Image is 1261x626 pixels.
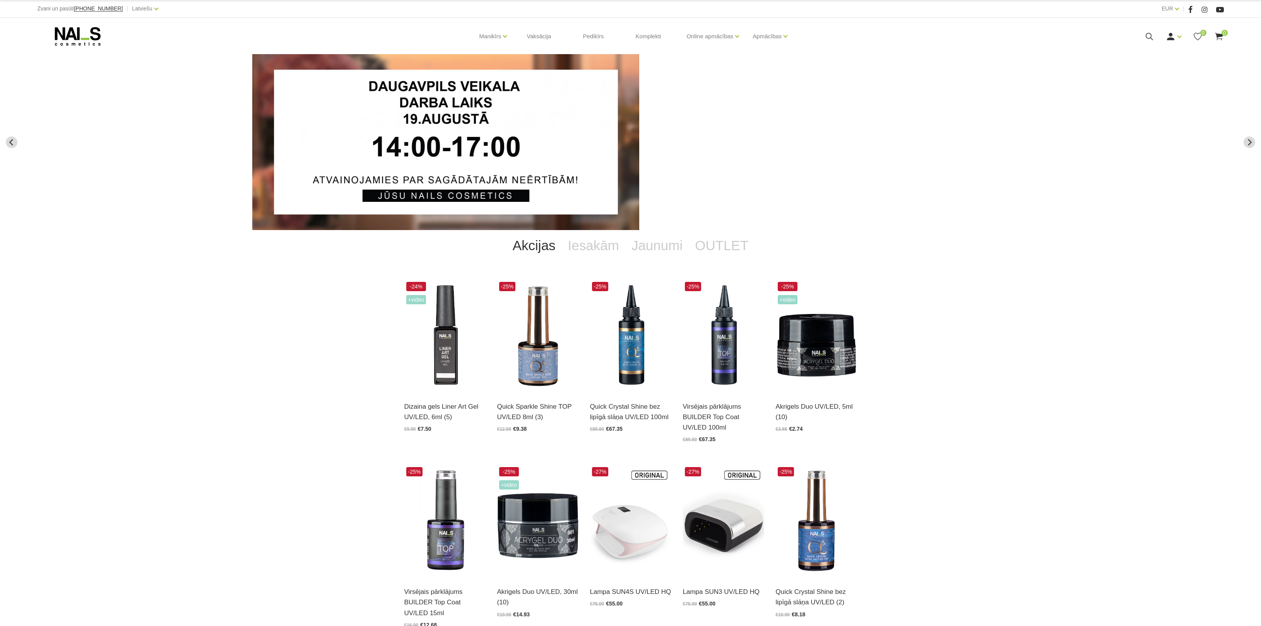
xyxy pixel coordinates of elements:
[776,280,857,392] img: Kas ir AKRIGELS “DUO GEL” un kādas problēmas tas risina?• Tas apvieno ērti modelējamā akrigela un...
[406,295,426,304] span: +Video
[406,282,426,291] span: -24%
[590,465,671,577] img: Tips:UV LAMPAZīmola nosaukums:SUNUVModeļa numurs: SUNUV4Profesionālā UV/Led lampa.Garantija: 1 ga...
[685,467,702,476] span: -27%
[1118,490,1257,599] iframe: chat widget
[683,465,764,577] img: Modelis: SUNUV 3Jauda: 48WViļņu garums: 365+405nmKalpošanas ilgums: 50000 HRSPogas vadība:10s/30s...
[683,601,697,607] span: €75.00
[625,230,689,261] a: Jaunumi
[74,5,123,12] span: [PHONE_NUMBER]
[513,426,527,432] span: €9.38
[497,401,578,422] a: Quick Sparkle Shine TOP UV/LED 8ml (3)
[497,465,578,577] img: Kas ir AKRIGELS “DUO GEL” un kādas problēmas tas risina?• Tas apvieno ērti modelējamā akrigela un...
[404,401,486,422] a: Dizaina gels Liner Art Gel UV/LED, 6ml (5)
[577,18,610,55] a: Pedikīrs
[776,612,790,617] span: €10.90
[520,18,557,55] a: Vaksācija
[699,600,715,607] span: €55.00
[683,587,764,597] a: Lampa SUN3 UV/LED HQ
[606,426,623,432] span: €67.35
[592,282,609,291] span: -25%
[404,587,486,618] a: Virsējais pārklājums BUILDER Top Coat UV/LED 15ml
[590,601,604,607] span: €75.00
[685,282,702,291] span: -25%
[683,401,764,433] a: Virsējais pārklājums BUILDER Top Coat UV/LED 100ml
[562,230,625,261] a: Iesakām
[497,612,512,617] span: €19.90
[1183,4,1184,14] span: |
[590,426,604,432] span: €89.80
[37,4,123,14] div: Zvani un pasūti
[1162,4,1173,13] a: EUR
[1193,32,1203,41] a: 0
[776,401,857,422] a: Akrigels Duo UV/LED, 5ml (10)
[497,280,578,392] img: Virsējais pārklājums bez lipīgā slāņa ar mirdzuma efektu.Pieejami 3 veidi:* Starlight - ar smalkā...
[753,21,782,52] a: Apmācības
[1207,601,1257,626] iframe: chat widget
[513,611,530,617] span: €14.93
[404,465,486,577] img: Builder Top virsējais pārklājums bez lipīgā slāņa gellakas/gela pārklājuma izlīdzināšanai un nost...
[1200,30,1206,36] span: 0
[778,467,794,476] span: -25%
[776,587,857,607] a: Quick Crystal Shine bez lipīgā slāņa UV/LED (2)
[630,18,667,55] a: Komplekti
[506,230,562,261] a: Akcijas
[497,587,578,607] a: Akrigels Duo UV/LED, 30ml (10)
[606,600,623,607] span: €55.00
[1214,32,1224,41] a: 0
[1244,136,1255,148] button: Next slide
[776,465,857,577] img: Virsējais pārklājums bez lipīgā slāņa un UV zilā pārklājuma. Nodrošina izcilu spīdumu manikīram l...
[127,4,128,14] span: |
[1222,30,1228,36] span: 0
[404,426,416,432] span: €9.90
[74,6,123,12] a: [PHONE_NUMBER]
[792,611,805,617] span: €8.18
[499,282,516,291] span: -25%
[683,437,697,442] span: €89.80
[778,295,798,304] span: +Video
[699,436,715,442] span: €67.35
[686,21,733,52] a: Online apmācības
[776,426,787,432] span: €3.65
[132,4,152,13] a: Latviešu
[590,280,671,392] img: Virsējais pārklājums bez lipīgā slāņa un UV zilā pārklājuma. Nodrošina izcilu spīdumu manikīram l...
[499,467,519,476] span: -25%
[592,467,609,476] span: -27%
[778,282,798,291] span: -25%
[404,280,486,392] img: Liner Art Gel - UV/LED dizaina gels smalku, vienmērīgu, pigmentētu līniju zīmēšanai.Lielisks palī...
[590,401,671,422] a: Quick Crystal Shine bez lipīgā slāņa UV/LED 100ml
[418,426,431,432] span: €7.50
[689,230,755,261] a: OUTLET
[789,426,803,432] span: €2.74
[406,467,423,476] span: -25%
[6,136,17,148] button: Go to last slide
[497,426,512,432] span: €12.50
[590,587,671,597] a: Lampa SUN4S UV/LED HQ
[683,280,764,392] img: Builder Top virsējais pārklājums bez lipīgā slāņa gēllakas/gēla pārklājuma izlīdzināšanai un nost...
[479,21,501,52] a: Manikīrs
[499,480,519,490] span: +Video
[252,54,1009,230] li: 2 of 14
